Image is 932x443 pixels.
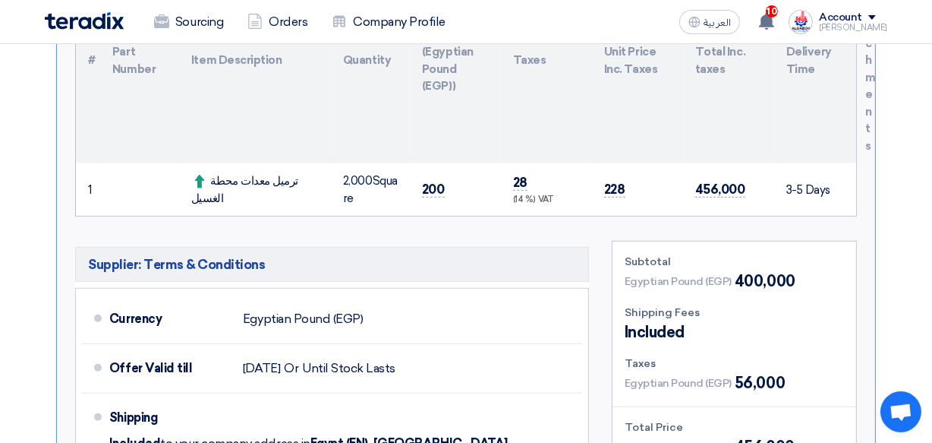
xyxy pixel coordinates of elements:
div: Subtotal [625,254,844,270]
div: Currency [109,301,231,337]
td: 3-5 Days [774,163,853,216]
h5: Supplier: Terms & Conditions [75,247,589,282]
span: 200 [422,182,445,198]
td: Square [331,163,410,216]
div: Egyptian Pound (EGP) [243,305,363,334]
span: 456,000 [695,182,745,198]
span: [DATE] [243,361,280,376]
span: 228 [604,182,625,198]
td: 1 [76,163,100,216]
span: 2,000 [343,174,373,188]
span: 56,000 [735,372,785,394]
a: Company Profile [320,5,458,39]
button: العربية [679,10,740,34]
span: Until Stock Lasts [302,361,395,376]
span: 10 [766,5,778,17]
div: (14 %) VAT [513,194,580,207]
div: [PERSON_NAME] [819,24,887,32]
div: Taxes [625,356,844,372]
img: Teradix logo [45,12,124,30]
span: 400,000 [735,270,795,293]
div: Shipping [109,400,231,436]
div: Account [819,11,862,24]
a: Orders [235,5,320,39]
span: 28 [513,175,527,191]
span: العربية [704,17,731,28]
div: Total Price [625,419,844,435]
img: logo_1716797939112.PNG [789,10,813,34]
div: Offer Valid till [109,350,231,387]
div: Shipping Fees [625,305,844,321]
span: Or [284,361,298,376]
span: Egyptian Pound (EGP) [625,375,732,391]
div: Open chat [880,391,921,432]
span: Egyptian Pound (EGP) [625,274,732,290]
div: ترميل معدات محطة الغسيل [191,172,319,207]
a: Sourcing [142,5,235,39]
span: Included [625,321,685,343]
